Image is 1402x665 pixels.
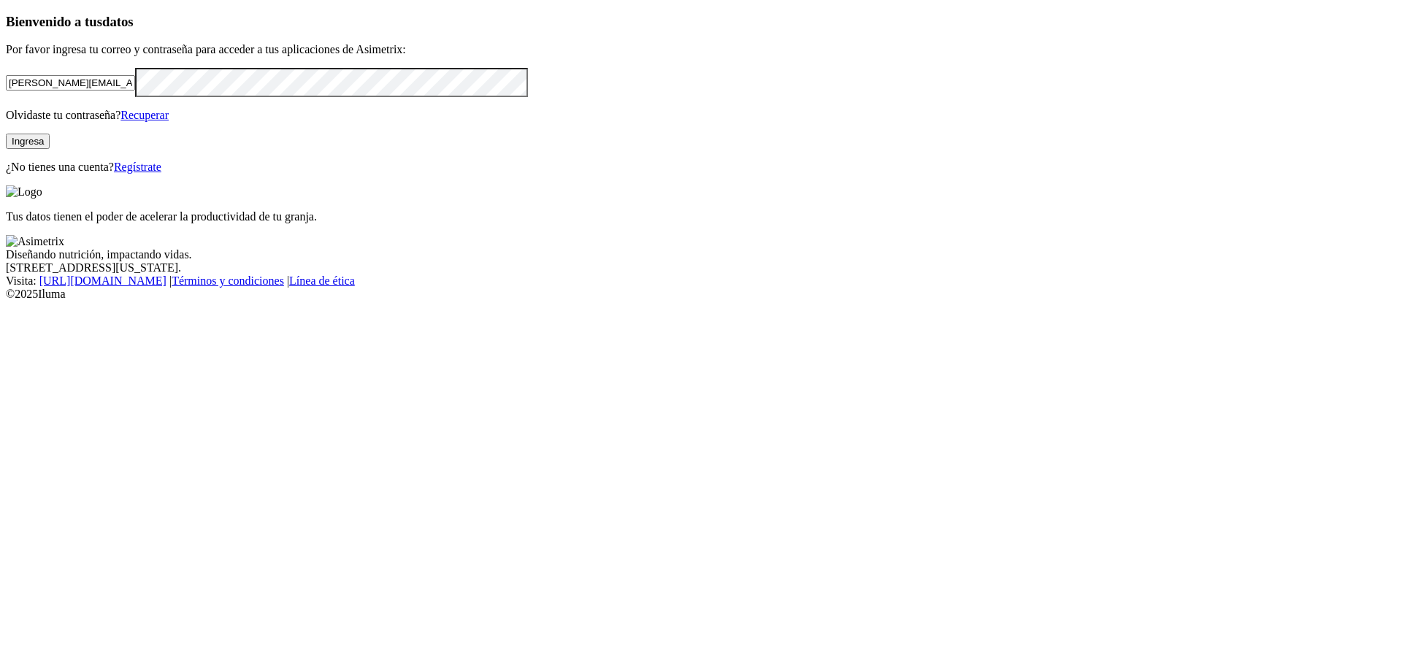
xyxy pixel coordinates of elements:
div: © 2025 Iluma [6,288,1396,301]
a: Recuperar [120,109,169,121]
a: Línea de ética [289,274,355,287]
h3: Bienvenido a tus [6,14,1396,30]
p: Por favor ingresa tu correo y contraseña para acceder a tus aplicaciones de Asimetrix: [6,43,1396,56]
img: Asimetrix [6,235,64,248]
div: Diseñando nutrición, impactando vidas. [6,248,1396,261]
img: Logo [6,185,42,199]
span: datos [102,14,134,29]
div: Visita : | | [6,274,1396,288]
a: Términos y condiciones [172,274,284,287]
p: Tus datos tienen el poder de acelerar la productividad de tu granja. [6,210,1396,223]
a: [URL][DOMAIN_NAME] [39,274,166,287]
p: ¿No tienes una cuenta? [6,161,1396,174]
input: Tu correo [6,75,135,91]
div: [STREET_ADDRESS][US_STATE]. [6,261,1396,274]
a: Regístrate [114,161,161,173]
p: Olvidaste tu contraseña? [6,109,1396,122]
button: Ingresa [6,134,50,149]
